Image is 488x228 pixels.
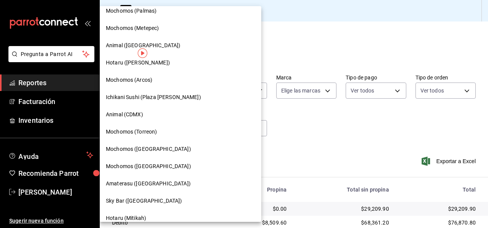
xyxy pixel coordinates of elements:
span: Hotaru (Mitikah) [106,214,146,222]
span: Ichikani Sushi (Plaza [PERSON_NAME]) [106,93,201,101]
div: Sky Bar ([GEOGRAPHIC_DATA]) [100,192,261,210]
span: Sky Bar ([GEOGRAPHIC_DATA]) [106,197,182,205]
div: Animal (CDMX) [100,106,261,123]
span: Animal ([GEOGRAPHIC_DATA]) [106,41,180,50]
div: Animal ([GEOGRAPHIC_DATA]) [100,37,261,54]
span: Mochomos (Metepec) [106,24,159,32]
div: Mochomos (Torreon) [100,123,261,140]
span: Amaterasu ([GEOGRAPHIC_DATA]) [106,180,191,188]
div: Mochomos ([GEOGRAPHIC_DATA]) [100,158,261,175]
div: Amaterasu ([GEOGRAPHIC_DATA]) [100,175,261,192]
span: Mochomos ([GEOGRAPHIC_DATA]) [106,162,191,170]
span: Mochomos (Palmas) [106,7,157,15]
div: Mochomos (Metepec) [100,20,261,37]
div: Mochomos ([GEOGRAPHIC_DATA]) [100,140,261,158]
div: Mochomos (Arcos) [100,71,261,89]
span: Mochomos ([GEOGRAPHIC_DATA]) [106,145,191,153]
div: Mochomos (Palmas) [100,2,261,20]
span: Animal (CDMX) [106,111,143,119]
img: Tooltip marker [138,48,147,58]
span: Mochomos (Torreon) [106,128,157,136]
span: Hotaru ([PERSON_NAME]) [106,59,170,67]
span: Mochomos (Arcos) [106,76,152,84]
div: Ichikani Sushi (Plaza [PERSON_NAME]) [100,89,261,106]
div: Hotaru (Mitikah) [100,210,261,227]
div: Hotaru ([PERSON_NAME]) [100,54,261,71]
